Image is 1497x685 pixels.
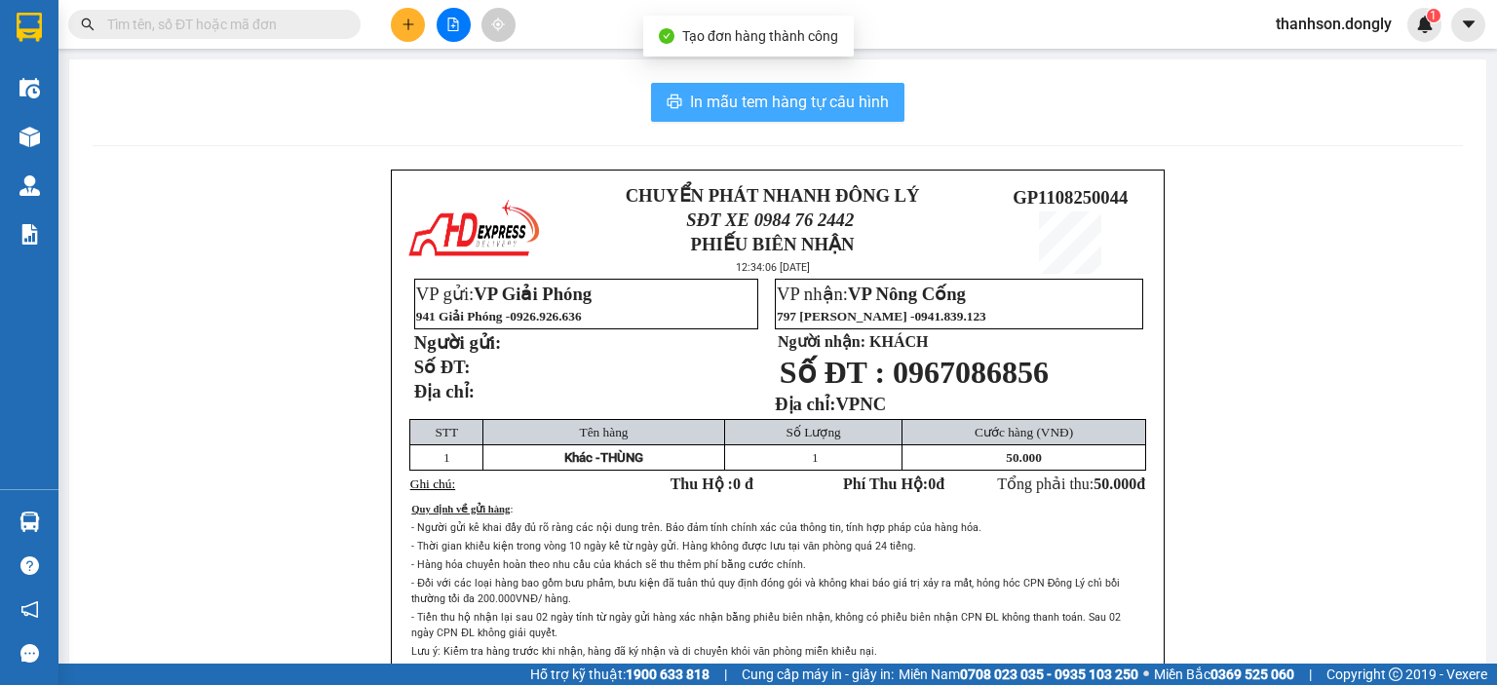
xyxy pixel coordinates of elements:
span: | [1309,664,1312,685]
span: Khác - [564,450,600,465]
span: Miền Nam [899,664,1138,685]
strong: 0369 525 060 [1210,666,1294,682]
span: 0926.926.636 [510,309,581,323]
strong: Thu Hộ : [671,476,753,492]
span: Cước hàng (VNĐ) [975,425,1073,439]
span: 797 [PERSON_NAME] - [777,309,986,323]
span: aim [491,18,505,31]
span: 1 [812,450,819,465]
span: VP Nông Cống [848,284,966,304]
span: 1 [443,450,450,465]
span: printer [667,94,682,112]
span: VP Giải Phóng [474,284,592,304]
span: message [20,644,39,663]
img: warehouse-icon [19,127,40,147]
span: 50.000 [1094,476,1136,492]
span: Số ĐT : [780,355,885,390]
span: Miền Bắc [1154,664,1294,685]
img: warehouse-icon [19,175,40,196]
span: 50.000 [1006,450,1042,465]
span: Tên hàng [580,425,629,439]
button: caret-down [1451,8,1485,42]
span: Hỗ trợ kỹ thuật: [530,664,710,685]
span: - Hàng hóa chuyển hoàn theo nhu cầu của khách sẽ thu thêm phí bằng cước chính. [411,558,806,571]
span: file-add [446,18,460,31]
button: plus [391,8,425,42]
span: Ghi chú: [410,476,455,491]
strong: CHUYỂN PHÁT NHANH ĐÔNG LÝ [626,185,920,206]
span: GP1108250044 [1013,187,1128,208]
span: Lưu ý: Kiểm tra hàng trước khi nhận, hàng đã ký nhận và di chuyển khỏi văn phòng miễn khiếu nại. [411,645,877,658]
img: logo [405,196,542,264]
span: caret-down [1460,16,1478,33]
span: ⚪️ [1143,670,1149,678]
span: Cung cấp máy in - giấy in: [742,664,894,685]
strong: Địa chỉ: [414,381,475,401]
span: VP gửi: [416,284,592,304]
span: - Người gửi kê khai đầy đủ rõ ràng các nội dung trên. Bảo đảm tính chính xác của thông tin, tính ... [411,521,981,534]
span: Quy định về gửi hàng [411,504,510,514]
span: THÙNG [600,450,643,465]
span: - Tiền thu hộ nhận lại sau 02 ngày tính từ ngày gửi hàng xác nhận bằng phiếu biên nhận, không có ... [411,611,1121,639]
span: check-circle [659,28,674,44]
span: - Thời gian khiếu kiện trong vòng 10 ngày kể từ ngày gửi. Hàng không được lưu tại văn phòng quá 2... [411,540,916,552]
span: plus [402,18,415,31]
strong: 0708 023 035 - 0935 103 250 [960,666,1138,682]
span: thanhson.dongly [1260,12,1407,36]
strong: Người nhận: [778,333,865,350]
span: 0941.839.123 [914,309,985,323]
button: file-add [437,8,471,42]
img: solution-icon [19,224,40,245]
strong: Số ĐT: [414,357,471,377]
span: 0 đ [733,476,753,492]
img: logo-vxr [17,13,42,42]
span: Số Lượng [787,425,841,439]
strong: PHIẾU BIÊN NHẬN [691,234,855,254]
button: printerIn mẫu tem hàng tự cấu hình [651,83,904,122]
span: KHÁCH [869,333,928,350]
span: 0967086856 [893,355,1049,390]
span: SĐT XE 0984 76 2442 [686,209,854,230]
span: 1 [1430,9,1437,22]
span: notification [20,600,39,619]
span: copyright [1389,667,1402,681]
input: Tìm tên, số ĐT hoặc mã đơn [107,14,337,35]
span: 0 [928,476,936,492]
img: warehouse-icon [19,78,40,98]
strong: Phí Thu Hộ: đ [843,476,944,492]
span: - Đối với các loại hàng bao gồm bưu phẩm, bưu kiện đã tuân thủ quy định đóng gói và không khai bá... [411,577,1120,605]
span: 941 Giải Phóng - [416,309,582,323]
span: VPNC [835,394,886,414]
span: question-circle [20,556,39,575]
strong: Địa chỉ: [775,394,835,414]
strong: 1900 633 818 [626,666,710,682]
span: Tạo đơn hàng thành công [682,28,838,44]
span: | [724,664,727,685]
strong: Người gửi: [414,332,501,353]
img: warehouse-icon [19,512,40,532]
span: 12:34:06 [DATE] [736,261,810,274]
span: STT [435,425,458,439]
span: search [81,18,95,31]
img: icon-new-feature [1416,16,1434,33]
span: Tổng phải thu: [997,476,1145,492]
span: đ [1136,476,1145,492]
sup: 1 [1427,9,1440,22]
span: VP nhận: [777,284,966,304]
span: : [510,504,513,514]
span: In mẫu tem hàng tự cấu hình [690,90,889,114]
button: aim [481,8,516,42]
